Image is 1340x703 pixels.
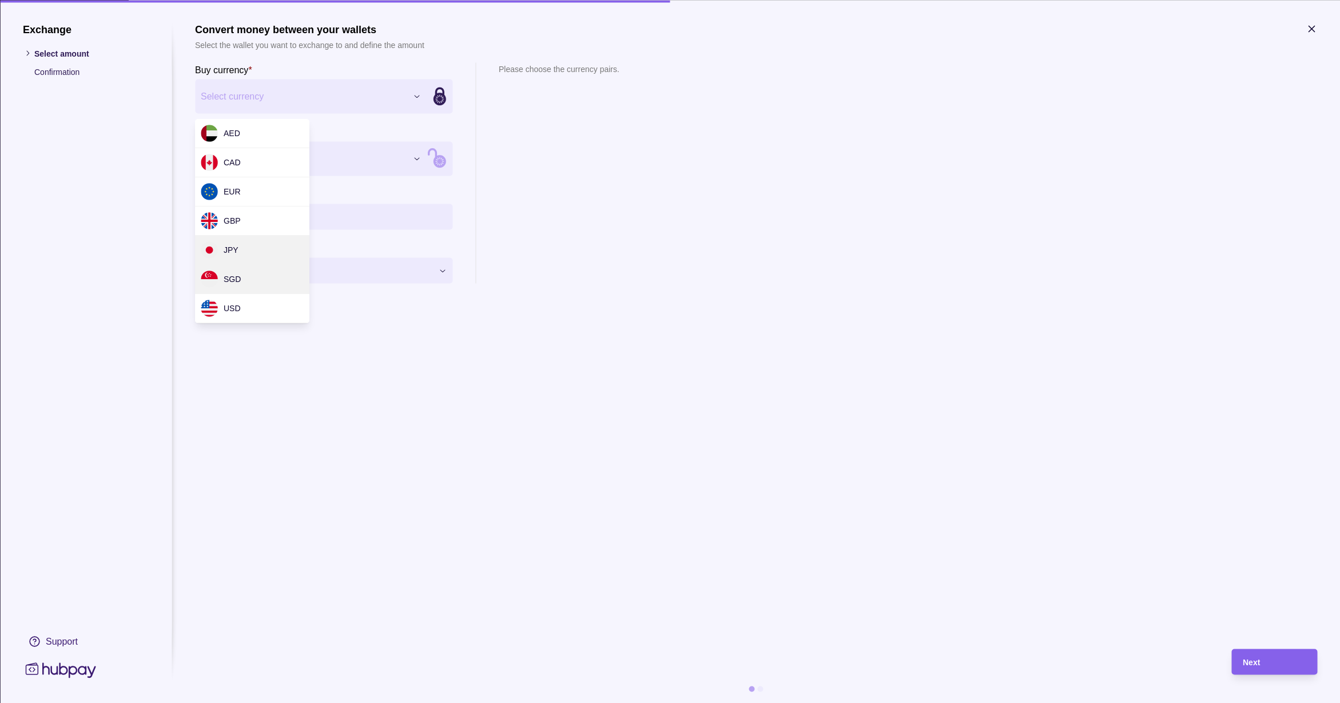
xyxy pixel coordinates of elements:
span: CAD [224,158,241,167]
span: JPY [224,245,238,255]
span: AED [224,129,240,138]
span: USD [224,304,241,313]
img: sg [201,271,218,288]
span: GBP [224,216,241,225]
img: ae [201,125,218,142]
span: SGD [224,275,241,284]
span: EUR [224,187,241,196]
img: gb [201,212,218,229]
img: eu [201,183,218,200]
img: ca [201,154,218,171]
img: us [201,300,218,317]
img: jp [201,241,218,259]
